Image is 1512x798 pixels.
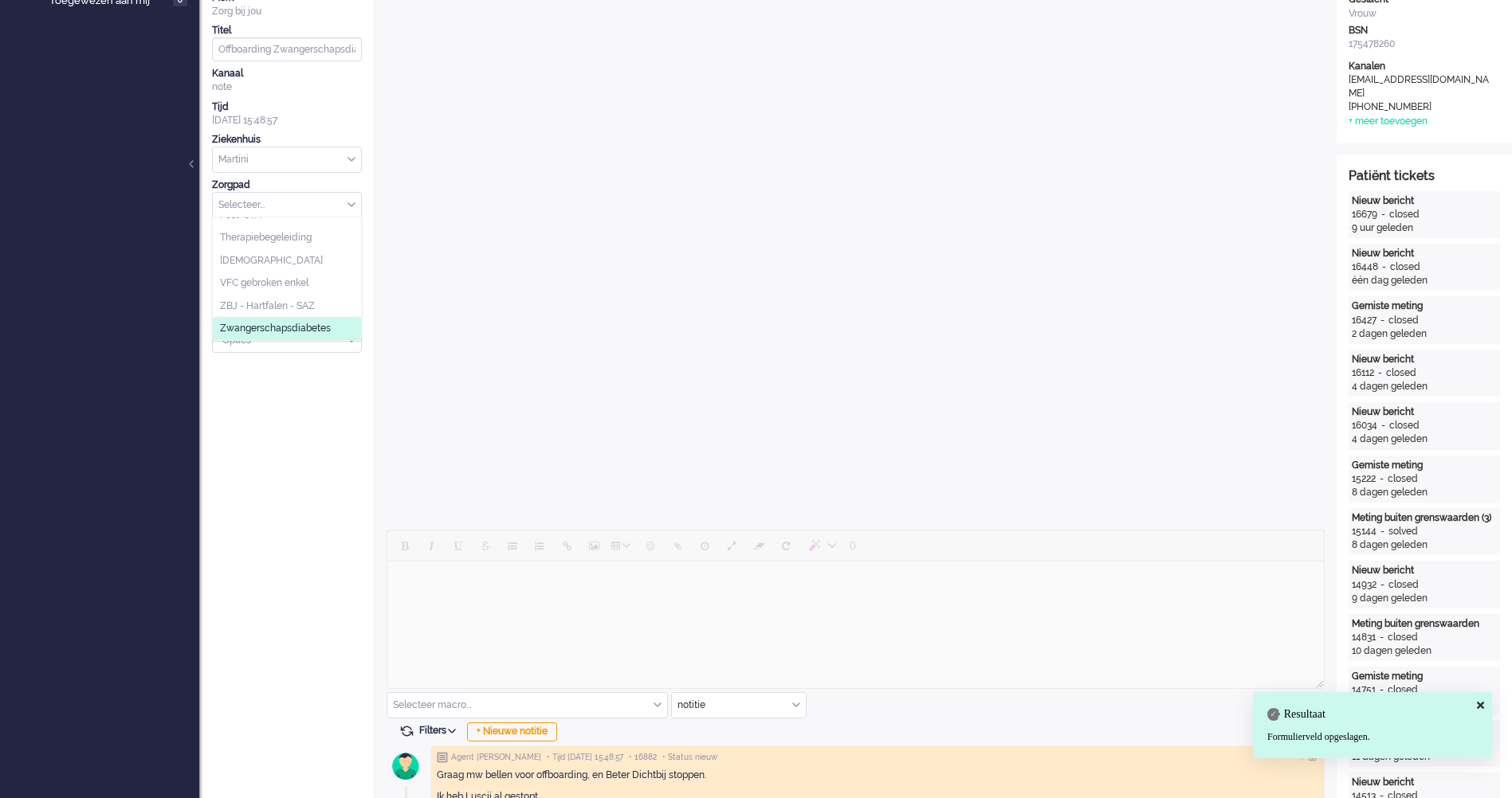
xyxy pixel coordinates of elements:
[1376,683,1388,697] div: -
[1352,221,1497,235] div: 9 uur geleden
[1352,380,1497,393] div: 4 dagen geleden
[1352,459,1497,472] div: Gemiste meting
[1352,208,1377,221] div: 16679
[1377,314,1388,327] div: -
[1267,708,1478,720] h4: Resultaat
[6,6,930,34] body: Rich Text Area. Press ALT-0 for help.
[386,746,426,786] img: avatar
[1352,472,1376,486] div: 15222
[1352,564,1497,577] div: Nieuw bericht
[212,67,362,80] div: Kanaal
[220,276,308,290] span: VFC gebroken enkel
[1377,419,1389,432] div: -
[1352,327,1497,341] div: 2 dagen geleden
[1352,314,1377,327] div: 16427
[1352,631,1376,644] div: 14831
[1267,730,1478,744] div: Formulierveld opgeslagen.
[1352,405,1497,419] div: Nieuw bericht
[1377,578,1388,592] div: -
[1352,578,1377,592] div: 14932
[467,722,557,741] div: + Nieuwe notitie
[212,100,362,114] div: Tijd
[1376,472,1388,486] div: -
[1349,167,1500,186] div: Patiënt tickets
[1389,208,1420,221] div: closed
[213,317,361,340] li: Zwangerschapsdiabetes
[1377,525,1388,538] div: -
[212,178,362,192] div: Zorgpad
[220,231,312,244] span: Therapiebegeleiding
[662,752,717,763] span: • Status nieuw
[1352,419,1377,432] div: 16034
[629,752,657,763] span: • 16882
[1352,617,1497,631] div: Meting buiten grenswaarden
[547,752,623,763] span: • Tijd [DATE] 15:48:57
[1352,525,1377,538] div: 15144
[1378,260,1390,274] div: -
[437,752,448,763] img: ic_note_grey.svg
[212,5,362,18] div: Zorg bij jou
[1386,366,1416,380] div: closed
[220,322,331,335] span: Zwangerschapsdiabetes
[1349,115,1428,128] div: + meer toevoegen
[437,769,1318,782] p: Graag mw bellen voor offboarding, en Beter Dichtbij stoppen.
[1349,24,1500,37] div: BSN
[212,80,362,94] div: note
[1352,432,1497,446] div: 4 dagen geleden
[1352,194,1497,208] div: Nieuw bericht
[1349,73,1492,100] div: [EMAIL_ADDRESS][DOMAIN_NAME]
[1388,631,1418,644] div: closed
[1352,776,1497,789] div: Nieuw bericht
[1352,670,1497,683] div: Gemiste meting
[1349,7,1500,21] div: Vrouw
[1388,314,1419,327] div: closed
[1349,100,1492,114] div: [PHONE_NUMBER]
[1377,208,1389,221] div: -
[1352,353,1497,366] div: Nieuw bericht
[1352,366,1374,380] div: 16112
[1352,299,1497,313] div: Gemiste meting
[1376,631,1388,644] div: -
[1388,525,1418,538] div: solved
[1374,366,1386,380] div: -
[1352,486,1497,499] div: 8 dagen geleden
[1352,260,1378,274] div: 16448
[212,24,362,37] div: Titel
[212,100,362,127] div: [DATE] 15:48:57
[1349,37,1500,51] div: 175478260
[1352,247,1497,260] div: Nieuw bericht
[213,295,361,318] li: ZBJ - Hartfalen - SAZ
[213,249,361,272] li: Thuismonitoring
[1388,472,1418,486] div: closed
[1352,511,1497,525] div: Meting buiten grenswaarden (3)
[212,133,362,147] div: Ziekenhuis
[213,226,361,249] li: Therapiebegeleiding
[1349,60,1500,73] div: Kanalen
[1352,644,1497,658] div: 10 dagen geleden
[1388,683,1418,697] div: closed
[419,725,461,736] span: Filters
[220,254,323,268] span: [DEMOGRAPHIC_DATA]
[1352,592,1497,605] div: 9 dagen geleden
[451,752,541,763] span: Agent [PERSON_NAME]
[1352,538,1497,552] div: 8 dagen geleden
[1389,419,1420,432] div: closed
[212,327,362,354] div: Select Tags
[1390,260,1420,274] div: closed
[1352,274,1497,288] div: één dag geleden
[220,299,315,313] span: ZBJ - Hartfalen - SAZ
[213,272,361,295] li: VFC gebroken enkel
[1352,683,1376,697] div: 14751
[1388,578,1419,592] div: closed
